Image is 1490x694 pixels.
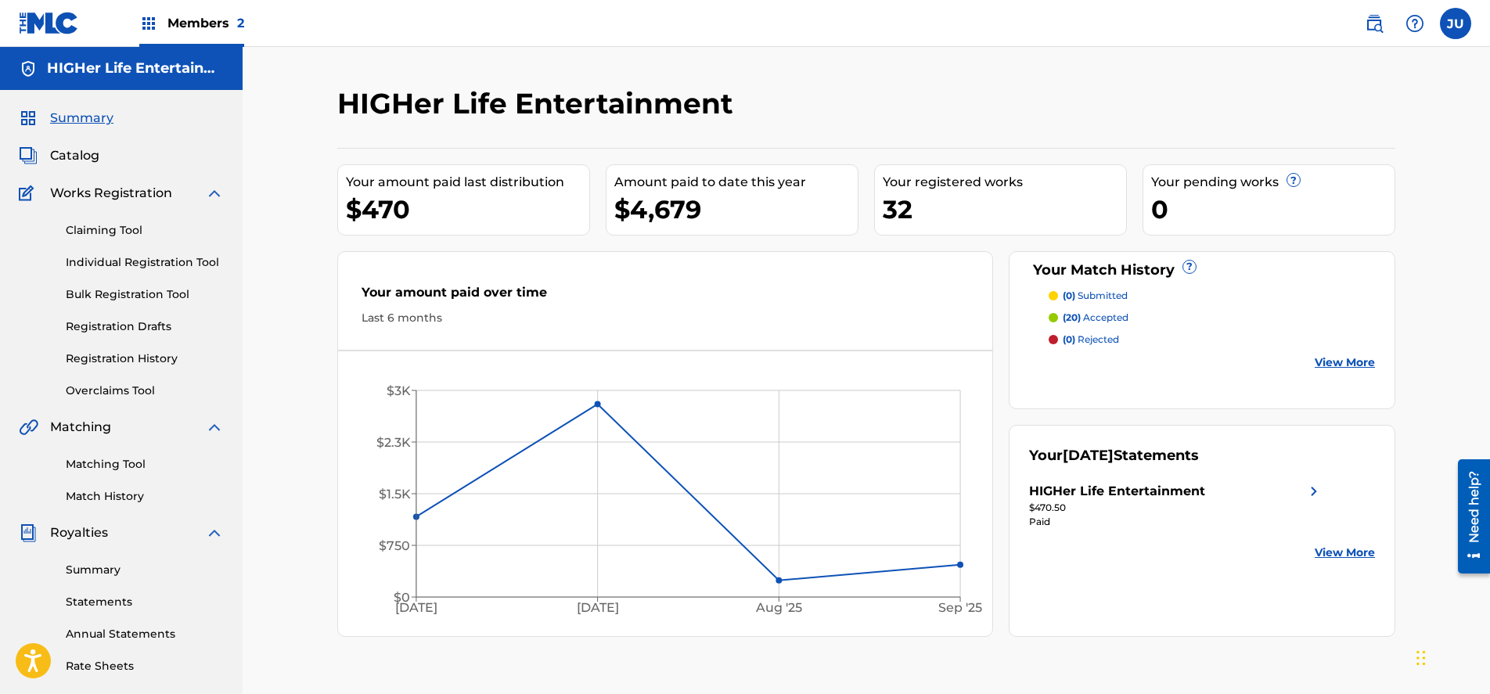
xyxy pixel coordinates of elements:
img: search [1365,14,1384,33]
img: Top Rightsholders [139,14,158,33]
a: Statements [66,594,224,610]
span: Summary [50,109,113,128]
span: ? [1183,261,1196,273]
img: Royalties [19,523,38,542]
tspan: $2.3K [376,435,411,450]
a: Matching Tool [66,456,224,473]
a: Claiming Tool [66,222,224,239]
img: Matching [19,418,38,437]
div: $4,679 [614,192,858,227]
img: help [1405,14,1424,33]
div: 32 [883,192,1126,227]
div: $470 [346,192,589,227]
tspan: $0 [394,590,410,605]
div: $470.50 [1029,501,1323,515]
tspan: [DATE] [577,601,619,616]
a: SummarySummary [19,109,113,128]
tspan: $3K [387,383,411,398]
a: Registration Drafts [66,318,224,335]
div: Amount paid to date this year [614,173,858,192]
a: Annual Statements [66,626,224,642]
tspan: Aug '25 [755,601,802,616]
span: (0) [1063,289,1075,301]
img: Summary [19,109,38,128]
span: Works Registration [50,184,172,203]
span: Catalog [50,146,99,165]
iframe: Resource Center [1446,451,1490,581]
img: expand [205,523,224,542]
span: 2 [237,16,244,31]
div: Your registered works [883,173,1126,192]
a: Overclaims Tool [66,383,224,399]
img: MLC Logo [19,12,79,34]
div: 0 [1151,192,1395,227]
div: Your Statements [1029,445,1199,466]
span: (0) [1063,333,1075,345]
tspan: [DATE] [395,601,437,616]
a: CatalogCatalog [19,146,99,165]
a: Match History [66,488,224,505]
tspan: Sep '25 [939,601,983,616]
tspan: $750 [379,538,410,553]
span: Royalties [50,523,108,542]
div: HIGHer Life Entertainment [1029,482,1205,501]
img: expand [205,418,224,437]
a: View More [1315,545,1375,561]
span: [DATE] [1063,447,1114,464]
p: rejected [1063,333,1119,347]
div: Your Match History [1029,260,1376,281]
div: User Menu [1440,8,1471,39]
p: submitted [1063,289,1128,303]
img: Works Registration [19,184,39,203]
span: Matching [50,418,111,437]
h2: HIGHer Life Entertainment [337,86,741,121]
div: Paid [1029,515,1323,529]
span: ? [1287,174,1300,186]
div: Drag [1416,635,1426,681]
iframe: Chat Widget [1412,619,1490,694]
a: Rate Sheets [66,658,224,674]
img: Accounts [19,59,38,78]
a: (0) rejected [1049,333,1376,347]
a: HIGHer Life Entertainmentright chevron icon$470.50Paid [1029,482,1323,529]
div: Your pending works [1151,173,1395,192]
div: Last 6 months [362,310,969,326]
a: Summary [66,562,224,578]
div: Your amount paid over time [362,283,969,310]
img: expand [205,184,224,203]
a: Registration History [66,351,224,367]
h5: HIGHer Life Entertainment [47,59,224,77]
p: accepted [1063,311,1128,325]
a: View More [1315,354,1375,371]
a: Bulk Registration Tool [66,286,224,303]
img: Catalog [19,146,38,165]
span: Members [167,14,244,32]
div: Your amount paid last distribution [346,173,589,192]
a: (0) submitted [1049,289,1376,303]
div: Help [1399,8,1431,39]
tspan: $1.5K [379,487,411,502]
a: Individual Registration Tool [66,254,224,271]
a: Public Search [1359,8,1390,39]
a: (20) accepted [1049,311,1376,325]
img: right chevron icon [1305,482,1323,501]
span: (20) [1063,311,1081,323]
